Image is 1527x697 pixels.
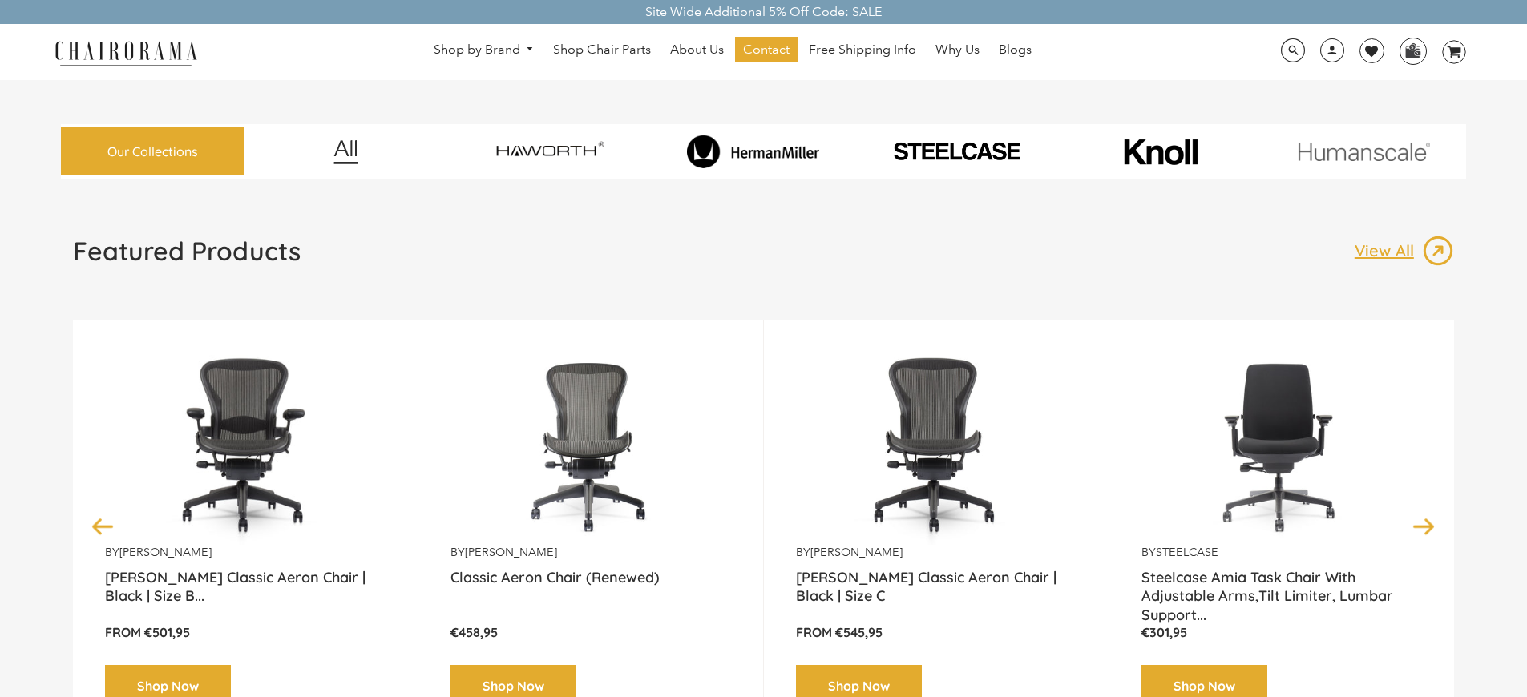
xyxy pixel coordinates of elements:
[796,344,1077,545] img: Herman Miller Classic Aeron Chair | Black | Size C - chairorama
[810,545,903,559] a: [PERSON_NAME]
[743,42,790,58] span: Contact
[858,139,1055,163] img: PHOTO-2024-07-09-00-53-10-removebg-preview.png
[61,127,244,176] a: Our Collections
[735,37,798,62] a: Contact
[1355,240,1422,261] p: View All
[1088,137,1233,167] img: image_10_1.png
[426,38,543,62] a: Shop by Brand
[1422,235,1454,267] img: image_13.png
[1141,624,1422,641] p: €301,95
[796,568,1077,608] a: [PERSON_NAME] Classic Aeron Chair | Black | Size C
[450,344,731,545] img: Classic Aeron Chair (Renewed) - chairorama
[999,42,1032,58] span: Blogs
[1355,235,1454,267] a: View All
[301,139,390,164] img: image_12.png
[796,545,1077,560] p: by
[1141,545,1422,560] p: by
[801,37,924,62] a: Free Shipping Info
[451,128,648,175] img: image_7_14f0750b-d084-457f-979a-a1ab9f6582c4.png
[465,545,557,559] a: [PERSON_NAME]
[105,568,386,608] a: [PERSON_NAME] Classic Aeron Chair | Black | Size B...
[274,37,1191,66] nav: DesktopNavigation
[655,135,851,168] img: image_8_173eb7e0-7579-41b4-bc8e-4ba0b8ba93e8.png
[796,344,1077,545] a: Herman Miller Classic Aeron Chair | Black | Size C - chairorama Herman Miller Classic Aeron Chair...
[1156,545,1218,559] a: Steelcase
[105,344,386,545] a: Herman Miller Classic Aeron Chair | Black | Size B (Renewed) - chairorama Herman Miller Classic A...
[145,344,345,545] img: Herman Miller Classic Aeron Chair | Black | Size B (Renewed) - chairorama
[105,624,386,641] p: From €501,95
[450,568,731,608] a: Classic Aeron Chair (Renewed)
[450,344,731,545] a: Classic Aeron Chair (Renewed) - chairorama Classic Aeron Chair (Renewed) - chairorama
[73,235,301,267] h1: Featured Products
[450,545,731,560] p: by
[105,545,386,560] p: by
[119,545,212,559] a: [PERSON_NAME]
[1141,344,1422,545] img: Amia Chair by chairorama.com
[73,235,301,280] a: Featured Products
[1141,344,1422,545] a: Amia Chair by chairorama.com Renewed Amia Chair chairorama.com
[1410,512,1438,540] button: Next
[89,512,117,540] button: Previous
[545,37,659,62] a: Shop Chair Parts
[670,42,724,58] span: About Us
[450,624,731,641] p: €458,95
[553,42,651,58] span: Shop Chair Parts
[662,37,732,62] a: About Us
[796,624,1077,641] p: From €545,95
[1400,38,1425,62] img: WhatsApp_Image_2024-07-12_at_16.23.01.webp
[927,37,988,62] a: Why Us
[1266,142,1462,162] img: image_11.png
[935,42,980,58] span: Why Us
[46,38,206,66] img: chairorama
[1141,568,1422,608] a: Steelcase Amia Task Chair With Adjustable Arms,Tilt Limiter, Lumbar Support...
[809,42,916,58] span: Free Shipping Info
[991,37,1040,62] a: Blogs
